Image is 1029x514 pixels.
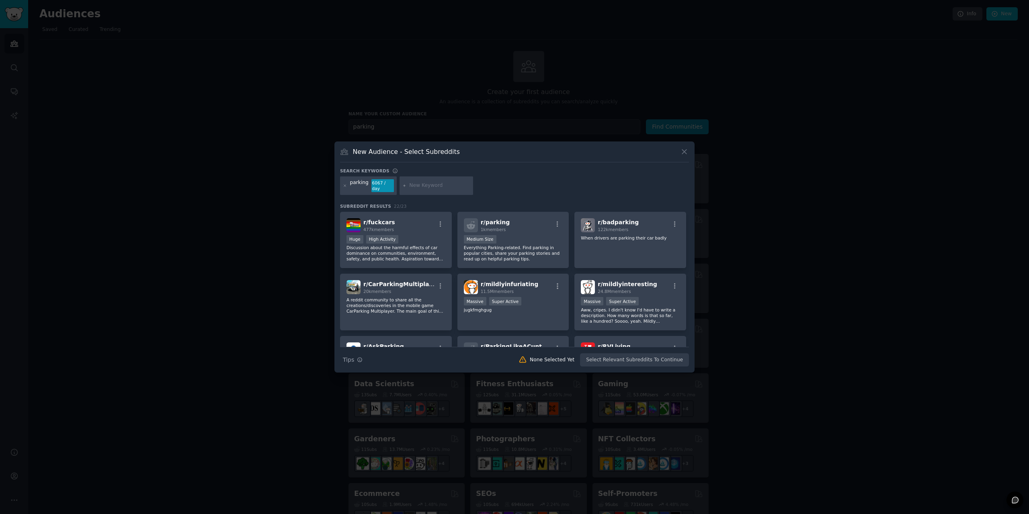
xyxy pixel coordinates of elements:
span: 477k members [363,227,394,232]
span: r/ AskParking [363,343,404,350]
div: parking [350,179,369,192]
span: 20k members [363,289,391,294]
span: 11.5M members [481,289,514,294]
div: Huge [346,235,363,244]
img: RVLiving [581,342,595,356]
span: r/ RVLiving [598,343,630,350]
span: r/ CarParkingMultiplayer [363,281,439,287]
h3: New Audience - Select Subreddits [353,147,460,156]
span: 24.8M members [598,289,631,294]
button: Tips [340,353,365,367]
div: Super Active [489,297,522,305]
span: r/ badparking [598,219,639,225]
div: None Selected Yet [530,356,574,364]
img: CarParkingMultiplayer [346,280,361,294]
img: badparking [581,218,595,232]
div: Super Active [606,297,639,305]
span: 122k members [598,227,628,232]
input: New Keyword [409,182,470,189]
div: Massive [464,297,486,305]
span: r/ ParkingLikeACunt [481,343,542,350]
span: r/ fuckcars [363,219,395,225]
span: r/ parking [481,219,510,225]
p: Aww, cripes. I didn't know I'd have to write a description. How many words is that so far, like a... [581,307,680,324]
div: Massive [581,297,603,305]
p: jugkfmghgug [464,307,563,313]
span: r/ mildlyinfuriating [481,281,539,287]
h3: Search keywords [340,168,389,174]
img: fuckcars [346,218,361,232]
p: Discussion about the harmful effects of car dominance on communities, environment, safety, and pu... [346,245,445,262]
p: When drivers are parking their car badly [581,235,680,241]
img: mildlyinteresting [581,280,595,294]
img: AskParking [346,342,361,356]
span: r/ mildlyinteresting [598,281,657,287]
img: mildlyinfuriating [464,280,478,294]
div: Medium Size [464,235,496,244]
span: 22 / 23 [394,204,407,209]
div: 6067 / day [371,179,394,192]
div: High Activity [366,235,399,244]
p: Everything Parking-related. Find parking in popular cities, share your parking stories and read u... [464,245,563,262]
span: Tips [343,356,354,364]
p: A reddit community to share all the creations/discoveries in the mobile game CarParking Multiplay... [346,297,445,314]
span: Subreddit Results [340,203,391,209]
span: 1k members [481,227,506,232]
